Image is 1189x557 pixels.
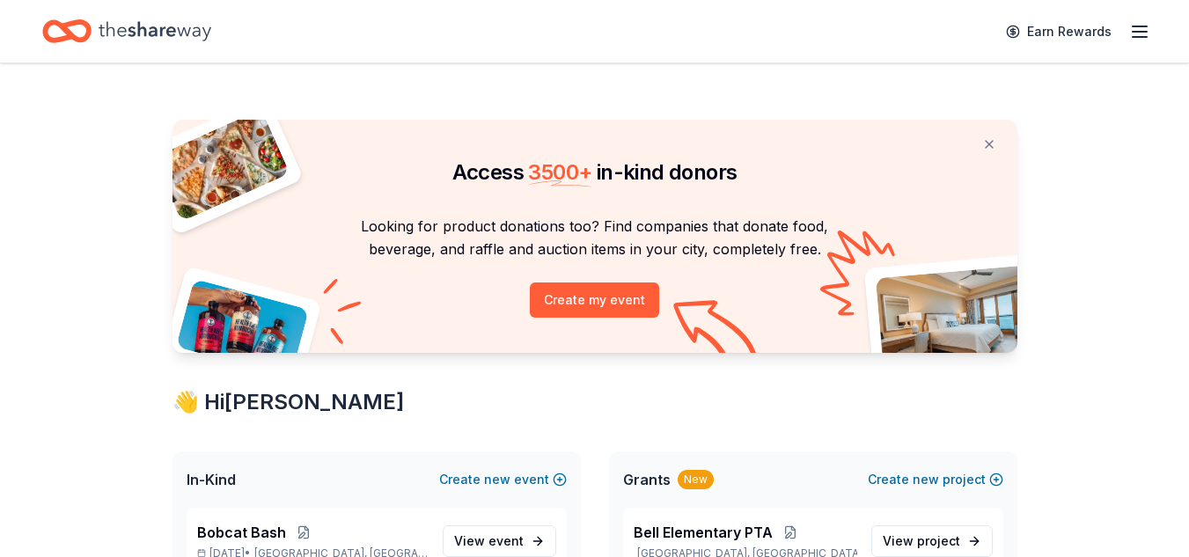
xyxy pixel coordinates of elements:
span: project [917,533,960,548]
span: new [484,469,510,490]
a: Home [42,11,211,52]
a: View event [443,525,556,557]
span: View [883,531,960,552]
img: Pizza [152,109,290,222]
a: Earn Rewards [995,16,1122,48]
span: Access in-kind donors [452,159,738,185]
div: New [678,470,714,489]
span: 3500 + [528,159,591,185]
span: View [454,531,524,552]
div: 👋 Hi [PERSON_NAME] [172,388,1017,416]
span: Bobcat Bash [197,522,286,543]
span: event [488,533,524,548]
p: Looking for product donations too? Find companies that donate food, beverage, and raffle and auct... [194,215,996,261]
a: View project [871,525,993,557]
span: In-Kind [187,469,236,490]
button: Create my event [530,282,659,318]
button: Createnewproject [868,469,1003,490]
span: Bell Elementary PTA [634,522,773,543]
img: Curvy arrow [673,300,761,366]
span: Grants [623,469,671,490]
span: new [913,469,939,490]
button: Createnewevent [439,469,567,490]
